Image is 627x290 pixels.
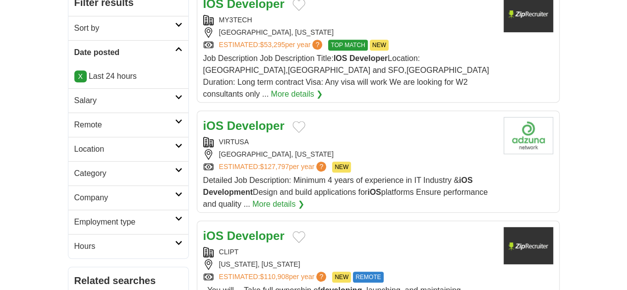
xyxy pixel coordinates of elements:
[68,16,188,40] a: Sort by
[292,231,305,243] button: Add to favorite jobs
[260,163,288,171] span: $127,797
[332,272,351,283] span: NEW
[219,272,329,283] a: ESTIMATED:$110,908per year?
[74,192,175,204] h2: Company
[260,273,288,281] span: $110,908
[74,22,175,34] h2: Sort by
[260,41,285,49] span: $53,295
[203,119,285,132] a: iOS Developer
[227,229,285,242] strong: Developer
[203,259,496,270] div: [US_STATE], [US_STATE]
[74,95,175,107] h2: Salary
[203,188,253,196] strong: Development
[203,229,285,242] a: iOS Developer
[367,188,381,196] strong: iOS
[316,162,326,172] span: ?
[504,117,553,154] img: Company logo
[203,119,224,132] strong: iOS
[74,216,175,228] h2: Employment type
[203,176,488,208] span: Detailed Job Description: Minimum 4 years of experience in IT Industry & Design and build applica...
[74,143,175,155] h2: Location
[68,185,188,210] a: Company
[68,234,188,258] a: Hours
[312,40,322,50] span: ?
[74,168,175,179] h2: Category
[203,137,496,147] div: VIRTUSA
[459,176,473,184] strong: iOS
[74,119,175,131] h2: Remote
[74,70,182,82] p: Last 24 hours
[252,198,304,210] a: More details ❯
[292,121,305,133] button: Add to favorite jobs
[349,54,388,62] strong: Developer
[74,70,87,82] a: X
[370,40,389,51] span: NEW
[219,162,329,173] a: ESTIMATED:$127,797per year?
[504,227,553,264] img: Company logo
[74,240,175,252] h2: Hours
[353,272,383,283] span: REMOTE
[227,119,285,132] strong: Developer
[68,40,188,64] a: Date posted
[316,272,326,282] span: ?
[203,54,489,98] span: Job Description Job Description Title: Location: [GEOGRAPHIC_DATA],[GEOGRAPHIC_DATA] and SFO,[GEO...
[68,88,188,113] a: Salary
[68,113,188,137] a: Remote
[332,162,351,173] span: NEW
[334,54,347,62] strong: IOS
[219,16,252,24] a: MY3TECH
[219,40,325,51] a: ESTIMATED:$53,295per year?
[203,229,224,242] strong: iOS
[68,161,188,185] a: Category
[203,27,496,38] div: [GEOGRAPHIC_DATA], [US_STATE]
[203,149,496,160] div: [GEOGRAPHIC_DATA], [US_STATE]
[74,47,175,58] h2: Date posted
[68,210,188,234] a: Employment type
[328,40,367,51] span: TOP MATCH
[203,247,496,257] div: CLIPT
[271,88,323,100] a: More details ❯
[74,273,182,288] h2: Related searches
[68,137,188,161] a: Location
